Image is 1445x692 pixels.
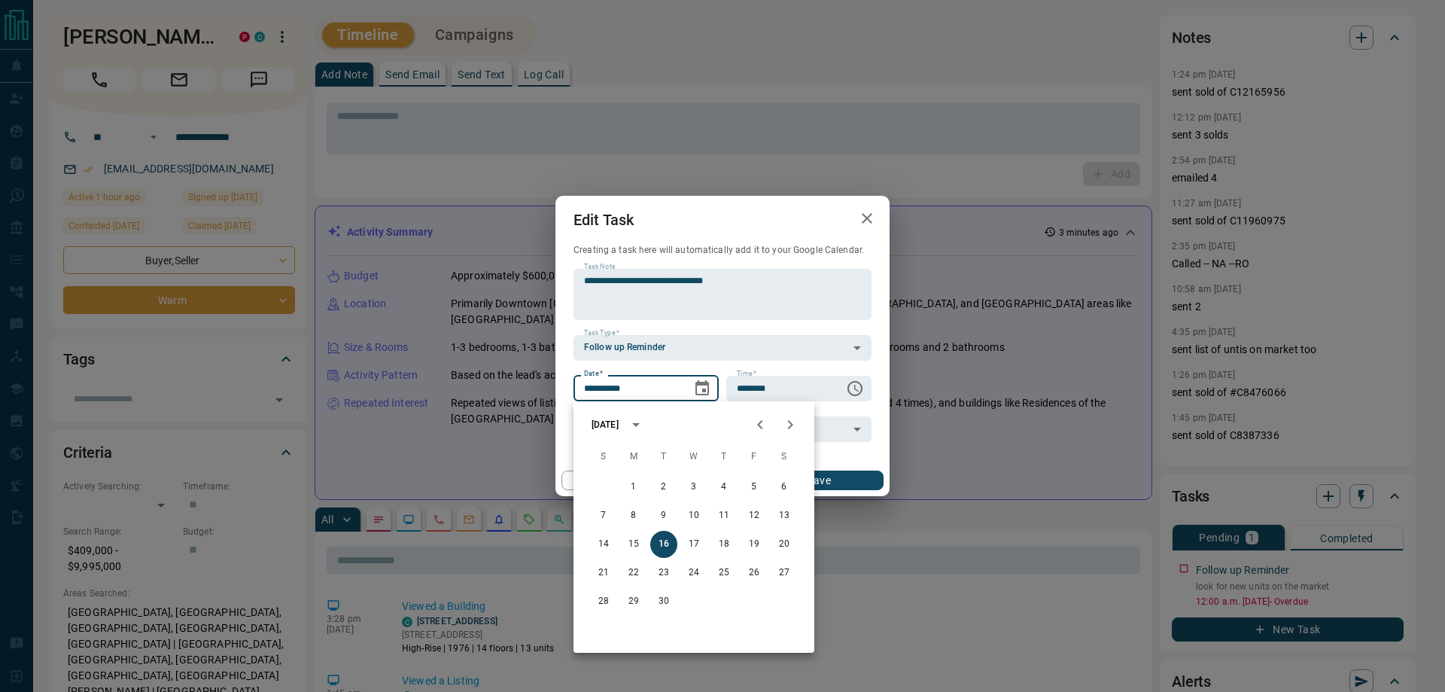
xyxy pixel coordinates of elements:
[623,412,649,437] button: calendar view is open, switch to year view
[710,474,738,501] button: 4
[590,559,617,587] button: 21
[737,369,756,379] label: Time
[771,474,798,501] button: 6
[590,442,617,472] span: Sunday
[741,442,768,472] span: Friday
[650,502,677,529] button: 9
[584,369,603,379] label: Date
[584,328,619,338] label: Task Type
[771,559,798,587] button: 27
[620,474,647,501] button: 1
[840,373,870,404] button: Choose time, selected time is 12:00 AM
[687,373,717,404] button: Choose date, selected date is Sep 16, 2025
[590,588,617,615] button: 28
[590,531,617,558] button: 14
[650,531,677,558] button: 16
[584,262,615,272] label: Task Note
[573,244,872,257] p: Creating a task here will automatically add it to your Google Calendar.
[710,502,738,529] button: 11
[680,531,707,558] button: 17
[620,442,647,472] span: Monday
[650,559,677,587] button: 23
[680,559,707,587] button: 24
[620,559,647,587] button: 22
[741,531,768,558] button: 19
[741,474,768,501] button: 5
[710,531,738,558] button: 18
[561,471,690,490] button: Cancel
[573,335,872,361] div: Follow up Reminder
[620,502,647,529] button: 8
[592,418,619,431] div: [DATE]
[590,502,617,529] button: 7
[650,474,677,501] button: 2
[555,196,652,244] h2: Edit Task
[745,410,775,440] button: Previous month
[775,410,805,440] button: Next month
[710,442,738,472] span: Thursday
[771,531,798,558] button: 20
[741,559,768,587] button: 26
[680,502,707,529] button: 10
[771,502,798,529] button: 13
[680,474,707,501] button: 3
[710,559,738,587] button: 25
[755,471,884,490] button: Save
[620,531,647,558] button: 15
[650,442,677,472] span: Tuesday
[771,442,798,472] span: Saturday
[680,442,707,472] span: Wednesday
[741,502,768,529] button: 12
[650,588,677,615] button: 30
[620,588,647,615] button: 29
